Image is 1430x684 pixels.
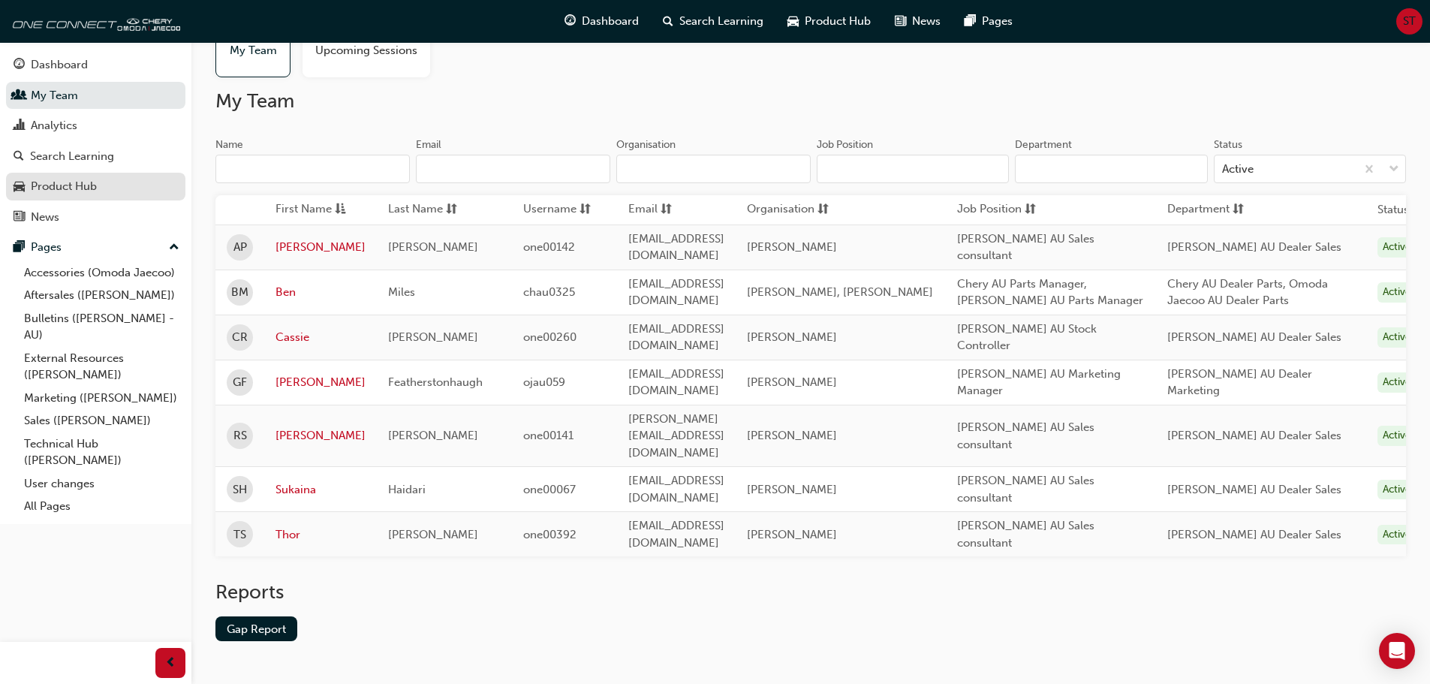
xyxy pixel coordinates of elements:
[747,429,837,442] span: [PERSON_NAME]
[8,6,180,36] img: oneconnect
[233,427,247,444] span: RS
[416,137,441,152] div: Email
[14,150,24,164] span: search-icon
[6,203,185,231] a: News
[1222,161,1254,178] div: Active
[215,137,243,152] div: Name
[18,261,185,285] a: Accessories (Omoda Jaecoo)
[747,483,837,496] span: [PERSON_NAME]
[775,6,883,37] a: car-iconProduct Hub
[388,240,478,254] span: [PERSON_NAME]
[957,322,1097,353] span: [PERSON_NAME] AU Stock Controller
[1396,8,1422,35] button: ST
[817,200,829,219] span: sorting-icon
[275,481,366,499] a: Sukaina
[912,13,941,30] span: News
[628,200,711,219] button: Emailsorting-icon
[388,483,426,496] span: Haidari
[747,330,837,344] span: [PERSON_NAME]
[747,285,933,299] span: [PERSON_NAME], [PERSON_NAME]
[215,616,297,641] a: Gap Report
[523,240,575,254] span: one00142
[14,241,25,255] span: pages-icon
[6,51,185,79] a: Dashboard
[523,375,565,389] span: ojau059
[6,234,185,261] button: Pages
[1167,367,1312,398] span: [PERSON_NAME] AU Dealer Marketing
[1167,528,1341,541] span: [PERSON_NAME] AU Dealer Sales
[232,329,248,346] span: CR
[388,375,483,389] span: Featherstonhaugh
[582,13,639,30] span: Dashboard
[31,178,97,195] div: Product Hub
[215,155,410,183] input: Name
[14,119,25,133] span: chart-icon
[805,13,871,30] span: Product Hub
[275,526,366,544] a: Thor
[679,13,763,30] span: Search Learning
[169,238,179,258] span: up-icon
[616,155,811,183] input: Organisation
[14,180,25,194] span: car-icon
[388,200,443,219] span: Last Name
[628,367,724,398] span: [EMAIL_ADDRESS][DOMAIN_NAME]
[6,82,185,110] a: My Team
[275,200,358,219] button: First Nameasc-icon
[663,12,673,31] span: search-icon
[315,42,417,59] span: Upcoming Sessions
[18,472,185,496] a: User changes
[18,307,185,347] a: Bulletins ([PERSON_NAME] - AU)
[982,13,1013,30] span: Pages
[1377,480,1416,500] div: Active
[747,200,829,219] button: Organisationsorting-icon
[523,330,577,344] span: one00260
[1377,525,1416,545] div: Active
[275,374,366,391] a: [PERSON_NAME]
[523,285,575,299] span: chau0325
[275,200,332,219] span: First Name
[817,155,1009,183] input: Job Position
[661,200,672,219] span: sorting-icon
[895,12,906,31] span: news-icon
[747,528,837,541] span: [PERSON_NAME]
[233,374,247,391] span: GF
[1389,160,1399,179] span: down-icon
[1214,137,1242,152] div: Status
[6,48,185,234] button: DashboardMy TeamAnalyticsSearch LearningProduct HubNews
[747,240,837,254] span: [PERSON_NAME]
[957,474,1094,505] span: [PERSON_NAME] AU Sales consultant
[388,429,478,442] span: [PERSON_NAME]
[957,200,1040,219] button: Job Positionsorting-icon
[552,6,651,37] a: guage-iconDashboard
[523,483,576,496] span: one00067
[230,42,277,59] span: My Team
[30,148,114,165] div: Search Learning
[1167,330,1341,344] span: [PERSON_NAME] AU Dealer Sales
[883,6,953,37] a: news-iconNews
[957,519,1094,550] span: [PERSON_NAME] AU Sales consultant
[628,232,724,263] span: [EMAIL_ADDRESS][DOMAIN_NAME]
[275,284,366,301] a: Ben
[233,239,247,256] span: AP
[446,200,457,219] span: sorting-icon
[416,155,610,183] input: Email
[388,528,478,541] span: [PERSON_NAME]
[14,89,25,103] span: people-icon
[1377,426,1416,446] div: Active
[1379,633,1415,669] div: Open Intercom Messenger
[564,12,576,31] span: guage-icon
[628,519,724,550] span: [EMAIL_ADDRESS][DOMAIN_NAME]
[215,580,1406,604] h2: Reports
[1167,200,1230,219] span: Department
[523,528,577,541] span: one00392
[6,112,185,140] a: Analytics
[957,277,1143,308] span: Chery AU Parts Manager, [PERSON_NAME] AU Parts Manager
[1015,137,1072,152] div: Department
[957,200,1022,219] span: Job Position
[628,474,724,505] span: [EMAIL_ADDRESS][DOMAIN_NAME]
[1377,372,1416,393] div: Active
[388,285,415,299] span: Miles
[18,495,185,518] a: All Pages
